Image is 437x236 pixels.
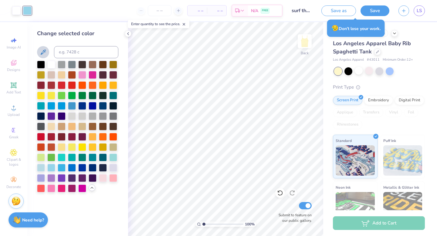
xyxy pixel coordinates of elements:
[414,5,425,16] a: LS
[383,192,422,222] img: Metallic & Glitter Ink
[336,145,375,176] img: Standard
[333,40,411,55] span: Los Angeles Apparel Baby Rib Spaghetti Tank
[367,57,380,62] span: # 43011
[128,20,189,28] div: Enter quantity to see the price.
[245,221,255,227] span: 100 %
[287,5,317,17] input: Untitled Design
[383,184,419,190] span: Metallic & Glitter Ink
[333,120,362,129] div: Rhinestones
[385,108,402,117] div: Vinyl
[148,5,171,16] input: – –
[331,24,339,32] span: 😥
[9,135,19,140] span: Greek
[327,20,385,37] div: Don’t lose your work.
[251,8,258,14] span: N/A
[383,57,413,62] span: Minimum Order: 12 +
[321,5,356,16] button: Save as
[299,35,311,47] img: Back
[333,84,425,91] div: Print Type
[364,96,393,105] div: Embroidery
[22,217,44,223] strong: Need help?
[417,7,422,14] span: LS
[6,184,21,189] span: Decorate
[333,96,362,105] div: Screen Print
[336,184,351,190] span: Neon Ink
[3,157,24,167] span: Clipart & logos
[404,108,418,117] div: Foil
[383,145,422,176] img: Puff Ink
[191,8,203,14] span: – –
[275,212,312,223] label: Submit to feature on our public gallery.
[359,108,383,117] div: Transfers
[336,192,375,222] img: Neon Ink
[395,96,424,105] div: Digital Print
[37,29,118,38] div: Change selected color
[301,50,309,56] div: Back
[383,137,396,144] span: Puff Ink
[6,90,21,95] span: Add Text
[7,45,21,50] span: Image AI
[54,46,118,58] input: e.g. 7428 c
[361,5,389,16] button: Save
[8,112,20,117] span: Upload
[211,8,223,14] span: – –
[336,137,352,144] span: Standard
[333,108,357,117] div: Applique
[262,8,268,13] span: FREE
[333,57,364,62] span: Los Angeles Apparel
[7,67,20,72] span: Designs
